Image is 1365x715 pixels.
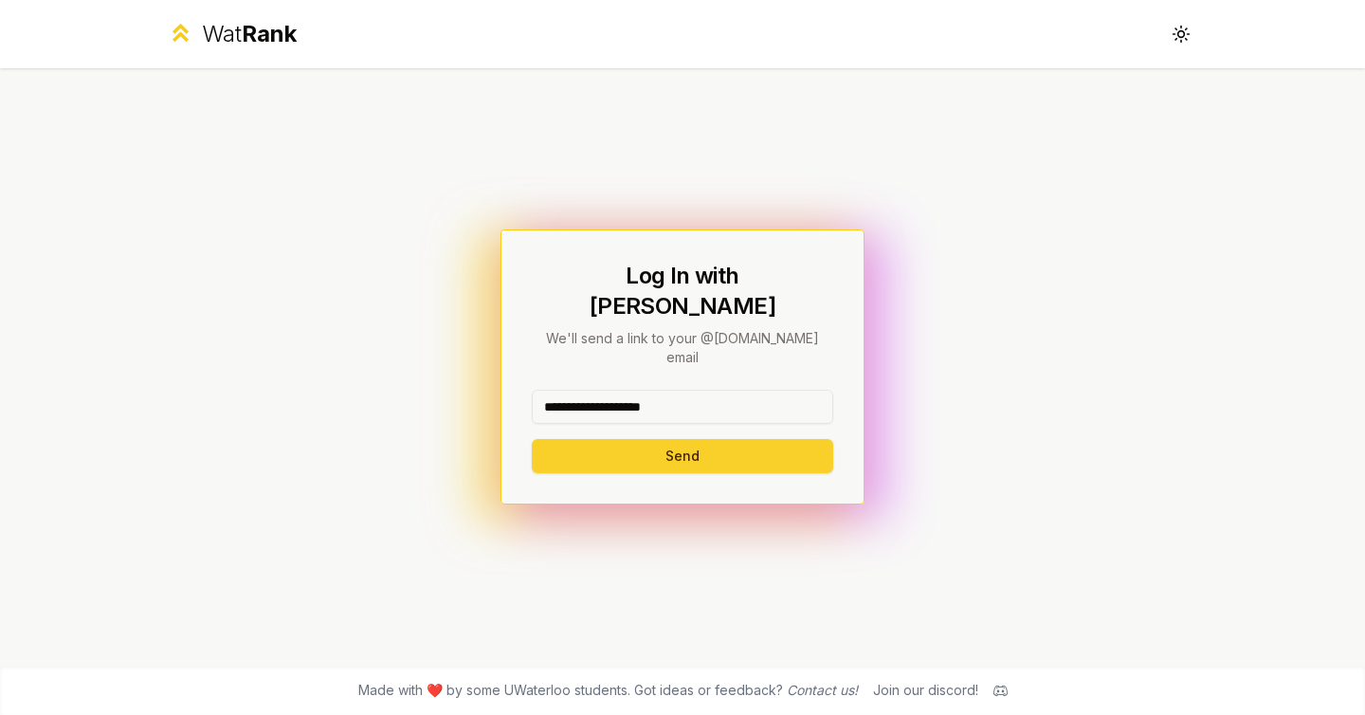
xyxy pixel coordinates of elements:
[358,681,858,700] span: Made with ❤️ by some UWaterloo students. Got ideas or feedback?
[167,19,297,49] a: WatRank
[787,682,858,698] a: Contact us!
[532,439,833,473] button: Send
[873,681,978,700] div: Join our discord!
[532,329,833,367] p: We'll send a link to your @[DOMAIN_NAME] email
[202,19,297,49] div: Wat
[242,20,297,47] span: Rank
[532,261,833,321] h1: Log In with [PERSON_NAME]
